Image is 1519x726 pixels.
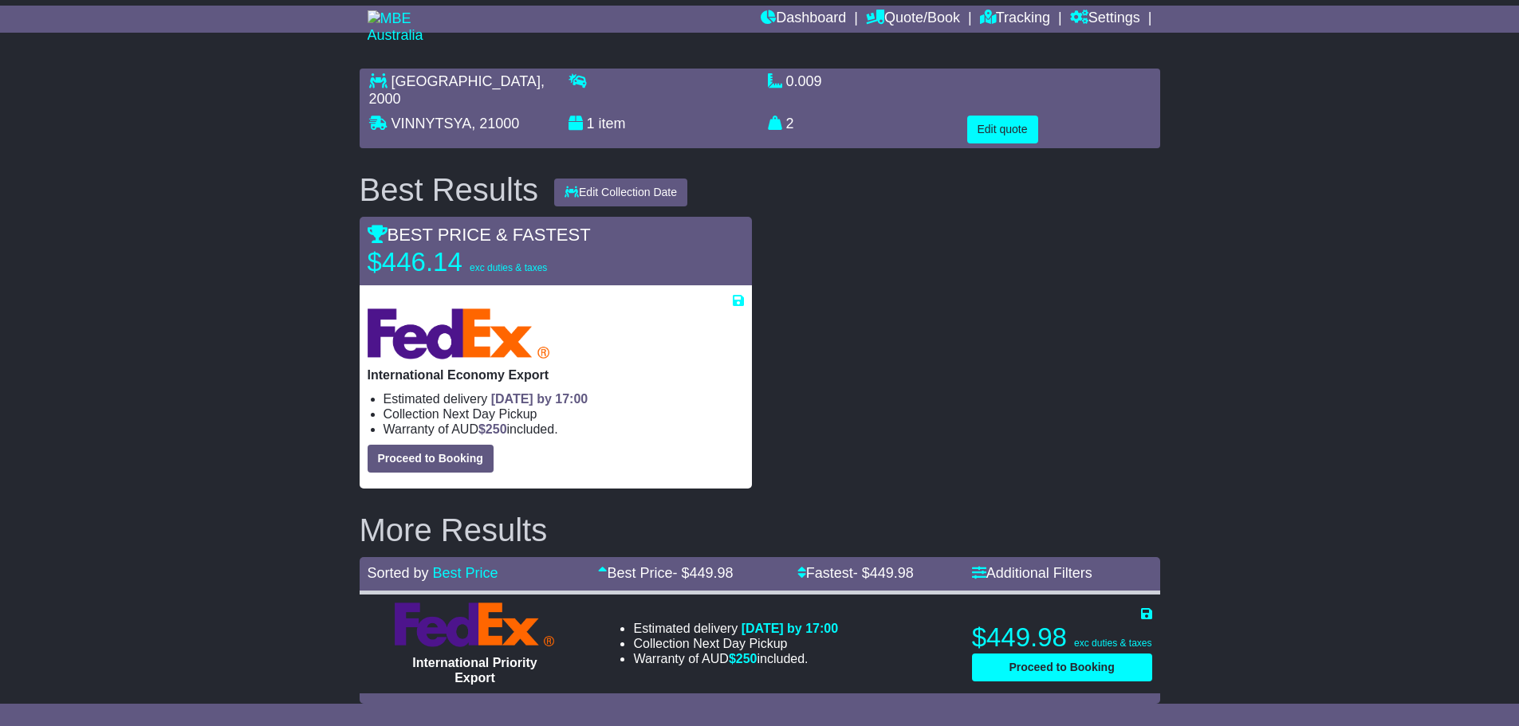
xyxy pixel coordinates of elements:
[352,172,547,207] div: Best Results
[368,445,494,473] button: Proceed to Booking
[392,116,472,131] span: VINNYTSYA
[866,6,960,33] a: Quote/Book
[587,116,595,131] span: 1
[368,225,591,245] span: BEST PRICE & FASTEST
[693,637,787,650] span: Next Day Pickup
[786,116,794,131] span: 2
[433,565,498,581] a: Best Price
[368,308,550,359] img: FedEx Express: International Economy Export
[412,656,537,685] span: International Priority Export
[742,622,839,635] span: [DATE] by 17:00
[470,262,547,273] span: exc duties & taxes
[368,367,744,383] p: International Economy Export
[486,422,507,436] span: 250
[395,602,554,647] img: FedEx Express: International Priority Export
[870,565,914,581] span: 449.98
[392,73,541,89] span: [GEOGRAPHIC_DATA]
[443,407,537,421] span: Next Day Pickup
[761,6,846,33] a: Dashboard
[384,391,744,406] li: Estimated delivery
[633,636,838,651] li: Collection
[471,116,519,131] span: , 21000
[384,422,744,437] li: Warranty of AUD included.
[736,652,758,665] span: 250
[786,73,822,89] span: 0.009
[690,565,734,581] span: 449.98
[980,6,1050,33] a: Tracking
[554,179,687,206] button: Edit Collection Date
[360,512,1160,547] h2: More Results
[384,406,744,422] li: Collection
[797,565,914,581] a: Fastest- $449.98
[368,246,567,278] p: $446.14
[633,651,838,666] li: Warranty of AUD included.
[672,565,733,581] span: - $
[491,392,588,406] span: [DATE] by 17:00
[478,422,507,436] span: $
[368,565,429,581] span: Sorted by
[853,565,914,581] span: - $
[1074,638,1151,649] span: exc duties & taxes
[729,652,758,665] span: $
[1070,6,1140,33] a: Settings
[599,116,626,131] span: item
[972,653,1152,681] button: Proceed to Booking
[598,565,733,581] a: Best Price- $449.98
[967,116,1038,143] button: Edit quote
[633,621,838,636] li: Estimated delivery
[972,565,1092,581] a: Additional Filters
[369,73,545,107] span: , 2000
[972,622,1152,653] p: $449.98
